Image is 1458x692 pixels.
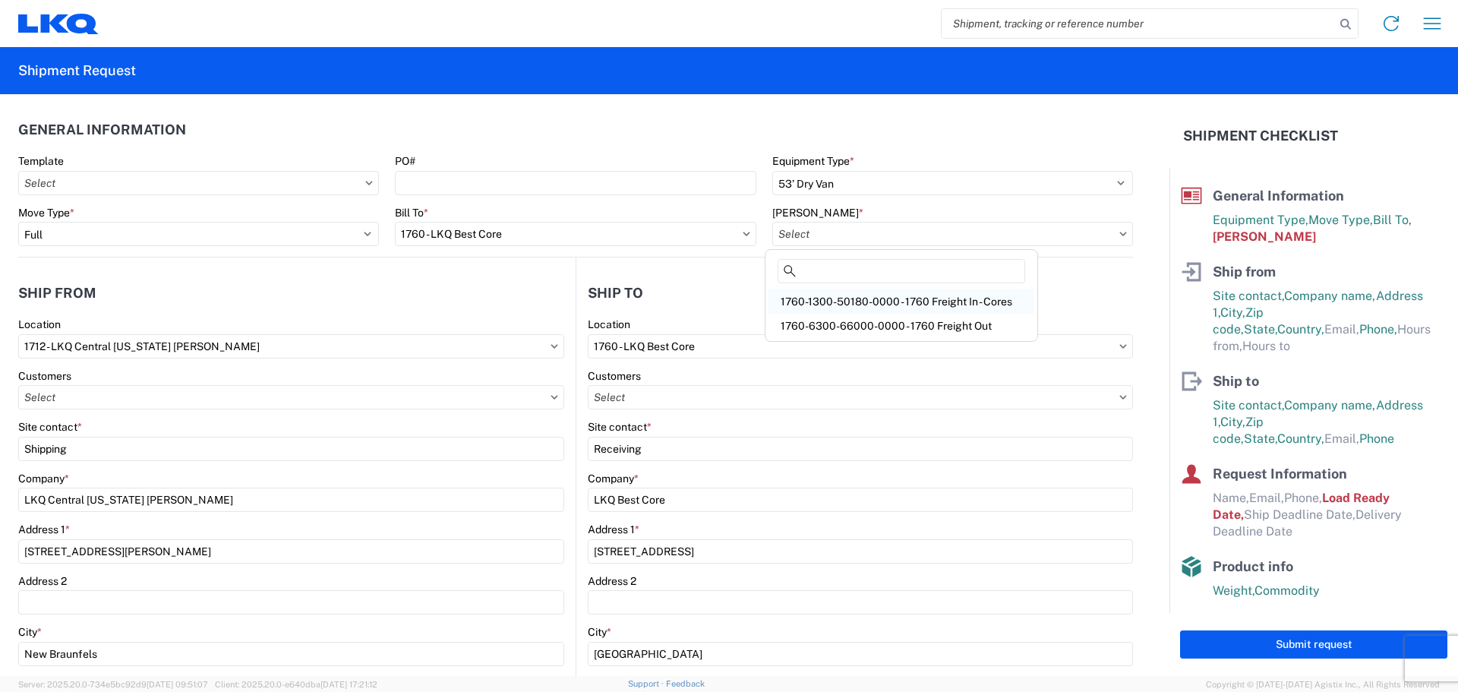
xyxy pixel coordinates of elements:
[942,9,1335,38] input: Shipment, tracking or reference number
[588,385,1133,409] input: Select
[18,286,96,301] h2: Ship from
[215,680,377,689] span: Client: 2025.20.0-e640dba
[395,222,756,246] input: Select
[18,523,70,536] label: Address 1
[666,679,705,688] a: Feedback
[1244,322,1277,337] span: State,
[18,420,82,434] label: Site contact
[18,680,208,689] span: Server: 2025.20.0-734e5bc92d9
[1213,264,1276,280] span: Ship from
[588,420,652,434] label: Site contact
[772,222,1133,246] input: Select
[588,472,639,485] label: Company
[1213,188,1344,204] span: General Information
[588,286,643,301] h2: Ship to
[1213,213,1308,227] span: Equipment Type,
[1324,431,1359,446] span: Email,
[18,472,69,485] label: Company
[768,314,1034,338] div: 1760-6300-66000-0000 - 1760 Freight Out
[1213,583,1254,598] span: Weight,
[1277,322,1324,337] span: Country,
[1220,305,1245,320] span: City,
[147,680,208,689] span: [DATE] 09:51:07
[588,574,636,588] label: Address 2
[18,334,564,359] input: Select
[772,206,863,220] label: [PERSON_NAME]
[18,62,136,80] h2: Shipment Request
[588,334,1133,359] input: Select
[1213,398,1284,412] span: Site contact,
[18,625,42,639] label: City
[395,206,428,220] label: Bill To
[1213,466,1347,482] span: Request Information
[1284,398,1376,412] span: Company name,
[1359,322,1397,337] span: Phone,
[1213,229,1316,244] span: [PERSON_NAME]
[1244,431,1277,446] span: State,
[1213,558,1293,574] span: Product info
[1308,213,1373,227] span: Move Type,
[1213,491,1249,505] span: Name,
[18,385,564,409] input: Select
[1242,339,1290,353] span: Hours to
[1359,431,1394,446] span: Phone
[1183,127,1338,145] h2: Shipment Checklist
[588,369,641,383] label: Customers
[588,318,630,331] label: Location
[1324,322,1359,337] span: Email,
[18,206,74,220] label: Move Type
[320,680,377,689] span: [DATE] 17:21:12
[1244,507,1355,522] span: Ship Deadline Date,
[1254,583,1320,598] span: Commodity
[1284,289,1376,303] span: Company name,
[1180,630,1447,659] button: Submit request
[1373,213,1412,227] span: Bill To,
[1220,415,1245,429] span: City,
[588,523,639,536] label: Address 1
[588,625,611,639] label: City
[18,154,64,168] label: Template
[18,574,67,588] label: Address 2
[18,122,186,137] h2: General Information
[628,679,666,688] a: Support
[18,318,61,331] label: Location
[768,289,1034,314] div: 1760-1300-50180-0000 - 1760 Freight In - Cores
[1206,678,1440,691] span: Copyright © [DATE]-[DATE] Agistix Inc., All Rights Reserved
[1213,373,1259,389] span: Ship to
[18,369,71,383] label: Customers
[395,154,415,168] label: PO#
[1284,491,1322,505] span: Phone,
[772,154,854,168] label: Equipment Type
[1249,491,1284,505] span: Email,
[1213,289,1284,303] span: Site contact,
[1277,431,1324,446] span: Country,
[18,171,379,195] input: Select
